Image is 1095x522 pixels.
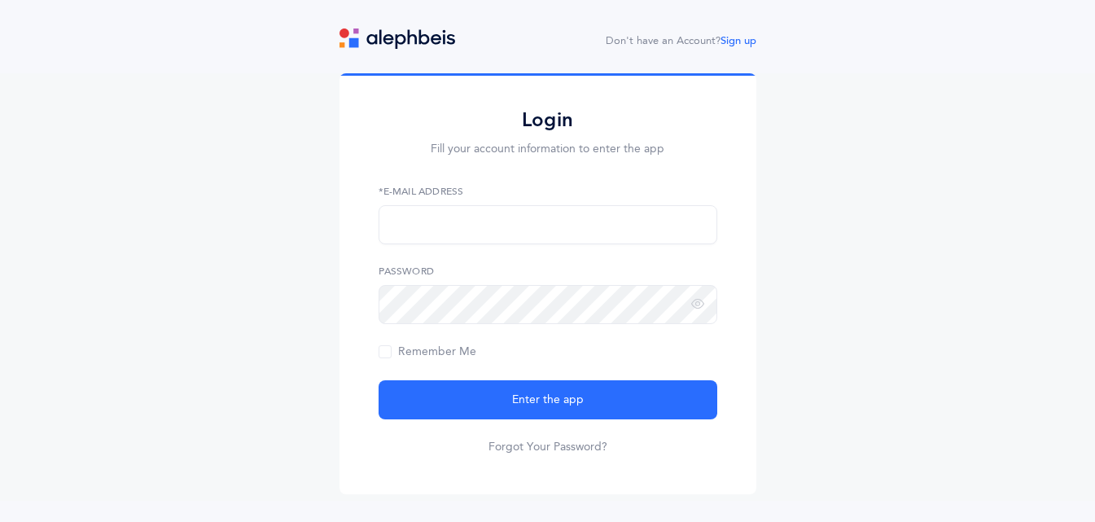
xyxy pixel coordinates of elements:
button: Enter the app [379,380,717,419]
div: Don't have an Account? [606,33,756,50]
p: Fill your account information to enter the app [379,141,717,158]
h2: Login [379,107,717,133]
a: Forgot Your Password? [488,439,607,455]
span: Remember Me [379,345,476,358]
a: Sign up [721,35,756,46]
label: Password [379,264,717,279]
span: Enter the app [512,392,584,409]
label: *E-Mail Address [379,184,717,199]
img: logo.svg [339,29,455,49]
